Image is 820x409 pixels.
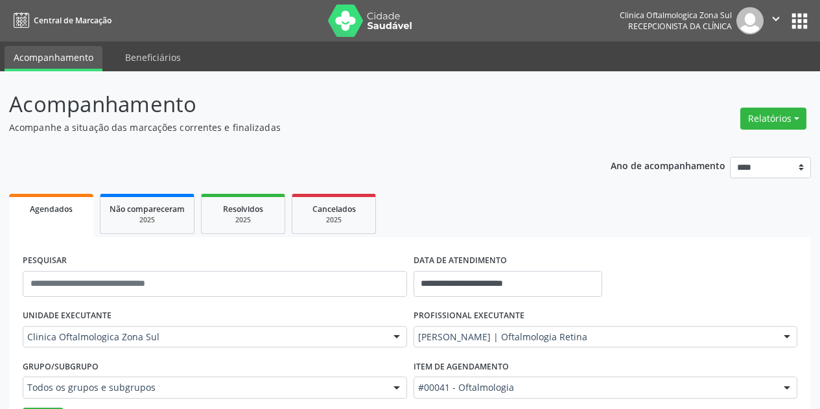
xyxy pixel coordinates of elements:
label: PROFISSIONAL EXECUTANTE [414,306,524,326]
button:  [764,7,788,34]
label: Item de agendamento [414,356,509,377]
label: PESQUISAR [23,251,67,271]
span: Agendados [30,204,73,215]
label: UNIDADE EXECUTANTE [23,306,111,326]
p: Acompanhamento [9,88,570,121]
img: img [736,7,764,34]
span: Recepcionista da clínica [628,21,732,32]
span: Resolvidos [223,204,263,215]
span: Não compareceram [110,204,185,215]
span: Clinica Oftalmologica Zona Sul [27,331,381,344]
a: Acompanhamento [5,46,102,71]
a: Beneficiários [116,46,190,69]
span: Cancelados [312,204,356,215]
div: 2025 [301,215,366,225]
button: apps [788,10,811,32]
a: Central de Marcação [9,10,111,31]
span: #00041 - Oftalmologia [418,381,771,394]
label: DATA DE ATENDIMENTO [414,251,507,271]
span: [PERSON_NAME] | Oftalmologia Retina [418,331,771,344]
p: Acompanhe a situação das marcações correntes e finalizadas [9,121,570,134]
label: Grupo/Subgrupo [23,356,99,377]
div: 2025 [110,215,185,225]
i:  [769,12,783,26]
span: Central de Marcação [34,15,111,26]
p: Ano de acompanhamento [611,157,725,173]
div: Clinica Oftalmologica Zona Sul [620,10,732,21]
span: Todos os grupos e subgrupos [27,381,381,394]
button: Relatórios [740,108,806,130]
div: 2025 [211,215,275,225]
